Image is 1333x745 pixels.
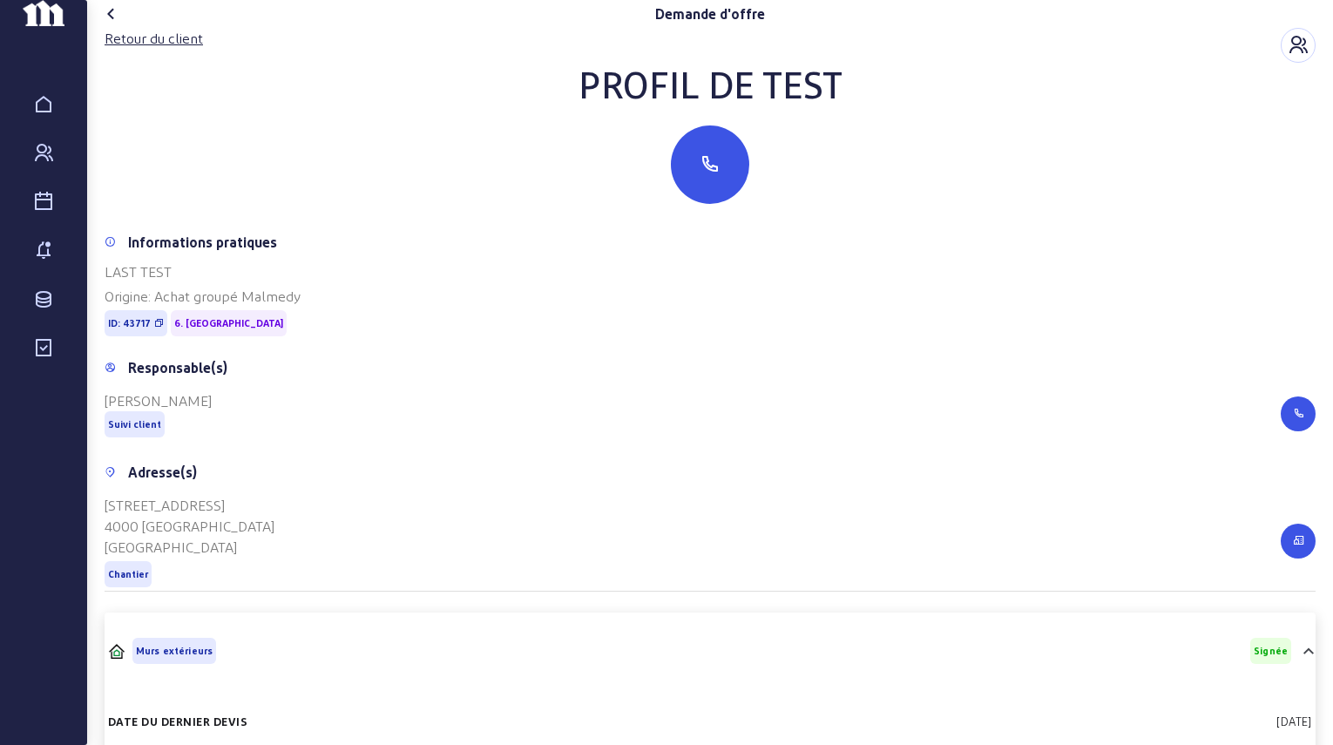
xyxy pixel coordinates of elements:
[128,357,227,378] div: Responsable(s)
[105,537,274,558] div: [GEOGRAPHIC_DATA]
[1254,645,1288,657] span: Signée
[136,645,213,657] span: Murs extérieurs
[105,28,203,49] div: Retour du client
[105,390,212,411] div: [PERSON_NAME]
[105,516,274,537] div: 4000 [GEOGRAPHIC_DATA]
[108,317,151,329] span: ID: 43717
[105,286,1316,307] div: Origine: Achat groupé Malmedy
[174,317,283,329] span: 6. [GEOGRAPHIC_DATA]
[105,63,1316,105] div: Profil de test
[105,620,1316,682] mat-expansion-panel-header: CIMEMurs extérieursSignée
[108,568,148,580] span: Chantier
[655,3,765,24] div: Demande d'offre
[108,714,247,729] div: Date du dernier devis
[128,232,277,253] div: Informations pratiques
[128,462,197,483] div: Adresse(s)
[1276,714,1312,729] div: [DATE]
[105,261,1316,282] div: LAST TEST
[108,418,161,430] span: Suivi client
[108,643,125,659] img: CIME
[105,495,274,516] div: [STREET_ADDRESS]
